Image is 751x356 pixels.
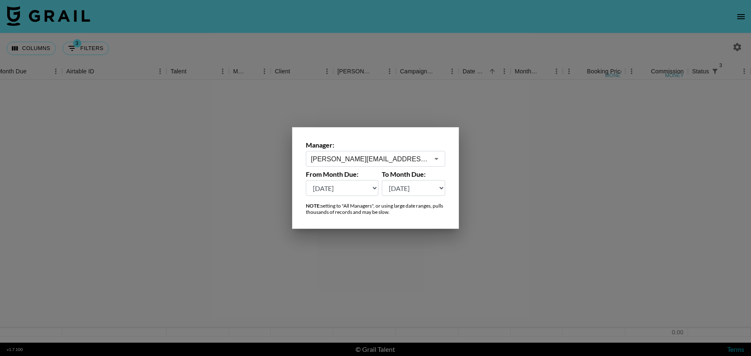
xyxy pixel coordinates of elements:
[382,170,446,178] label: To Month Due:
[431,153,442,165] button: Open
[306,170,378,178] label: From Month Due:
[306,203,445,215] div: setting to "All Managers", or using large date ranges, pulls thousands of records and may be slow.
[306,203,321,209] strong: NOTE:
[306,141,445,149] label: Manager:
